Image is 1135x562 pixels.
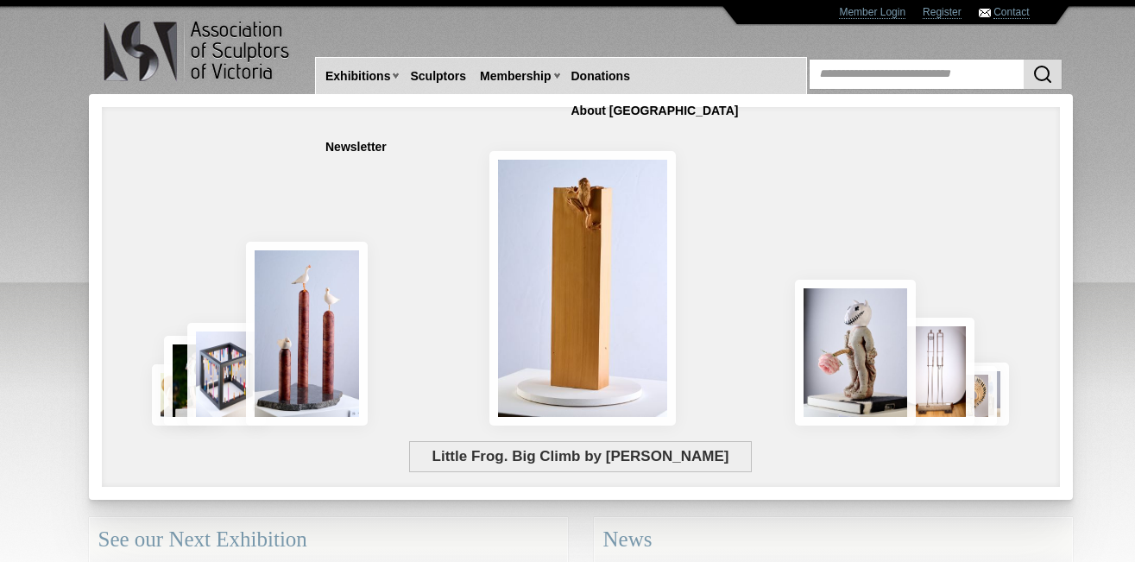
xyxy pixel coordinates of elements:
[964,363,1009,426] img: Waiting together for the Home coming
[923,6,962,19] a: Register
[489,151,676,426] img: Little Frog. Big Climb
[403,60,473,92] a: Sculptors
[409,441,752,472] span: Little Frog. Big Climb by [PERSON_NAME]
[993,6,1029,19] a: Contact
[318,131,394,163] a: Newsletter
[473,60,558,92] a: Membership
[564,95,746,127] a: About [GEOGRAPHIC_DATA]
[318,60,397,92] a: Exhibitions
[795,280,917,426] img: Let There Be Light
[103,17,293,85] img: logo.png
[979,9,991,17] img: Contact ASV
[1032,64,1053,85] img: Search
[839,6,905,19] a: Member Login
[564,60,637,92] a: Donations
[246,242,369,426] img: Rising Tides
[896,318,974,426] img: Swingers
